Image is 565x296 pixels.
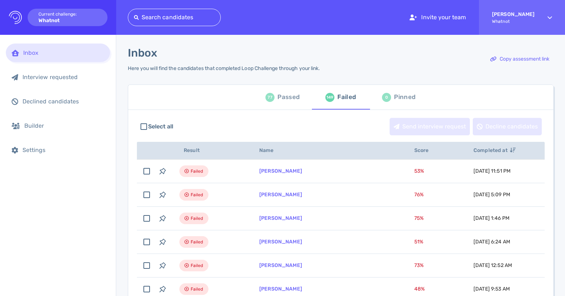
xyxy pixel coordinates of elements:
span: [DATE] 11:51 PM [473,168,511,174]
div: Here you will find the candidates that completed Loop Challenge through your link. [128,65,320,71]
a: [PERSON_NAME] [259,215,302,221]
span: Failed [191,238,203,246]
a: [PERSON_NAME] [259,168,302,174]
button: Send interview request [390,118,470,135]
div: 149 [325,93,334,102]
div: Inbox [23,49,104,56]
span: Name [259,147,282,153]
a: [PERSON_NAME] [259,286,302,292]
span: 76 % [414,192,424,198]
span: 73 % [414,262,424,268]
div: Interview requested [23,74,104,81]
div: Send interview request [390,118,470,135]
div: 77 [265,93,275,102]
h1: Inbox [128,46,157,59]
th: Result [171,142,251,160]
span: [DATE] 12:52 AM [473,262,512,268]
span: Whatnot [492,19,534,24]
span: Select all [148,122,174,131]
span: Failed [191,214,203,223]
span: [DATE] 1:46 PM [473,215,509,221]
div: Failed [337,92,356,103]
a: [PERSON_NAME] [259,262,302,268]
span: [DATE] 9:53 AM [473,286,510,292]
a: [PERSON_NAME] [259,192,302,198]
div: Decline candidates [473,118,541,135]
span: 75 % [414,215,424,221]
button: Copy assessment link [486,50,553,68]
span: Failed [191,261,203,270]
span: Score [414,147,437,153]
span: Failed [191,167,203,176]
span: 53 % [414,168,424,174]
div: 0 [382,93,391,102]
span: Failed [191,190,203,199]
a: [PERSON_NAME] [259,239,302,245]
div: Pinned [394,92,415,103]
span: 48 % [414,286,425,292]
span: [DATE] 6:24 AM [473,239,510,245]
div: Passed [277,92,300,103]
span: Completed at [473,147,516,153]
span: Failed [191,285,203,293]
div: Settings [23,147,104,153]
span: [DATE] 5:09 PM [473,192,510,198]
div: Copy assessment link [487,51,553,67]
div: Builder [24,122,104,129]
div: Declined candidates [23,98,104,105]
strong: [PERSON_NAME] [492,11,534,17]
span: 51 % [414,239,423,245]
